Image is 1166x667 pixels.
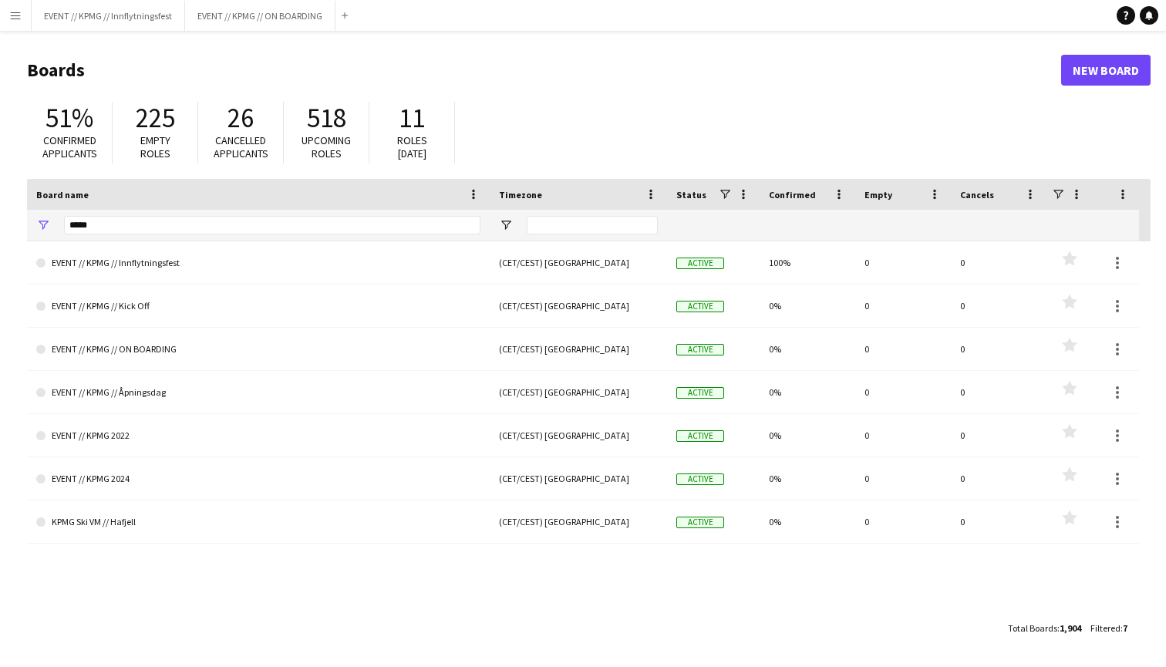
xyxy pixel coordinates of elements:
[760,328,855,370] div: 0%
[36,218,50,232] button: Open Filter Menu
[855,328,951,370] div: 0
[527,216,658,234] input: Timezone Filter Input
[1060,622,1081,634] span: 1,904
[490,500,667,543] div: (CET/CEST) [GEOGRAPHIC_DATA]
[136,101,175,135] span: 225
[951,457,1046,500] div: 0
[490,241,667,284] div: (CET/CEST) [GEOGRAPHIC_DATA]
[1090,613,1127,643] div: :
[960,189,994,200] span: Cancels
[36,285,480,328] a: EVENT // KPMG // Kick Off
[855,414,951,456] div: 0
[490,457,667,500] div: (CET/CEST) [GEOGRAPHIC_DATA]
[302,133,351,160] span: Upcoming roles
[36,189,89,200] span: Board name
[64,216,480,234] input: Board name Filter Input
[1008,622,1057,634] span: Total Boards
[227,101,254,135] span: 26
[951,328,1046,370] div: 0
[760,241,855,284] div: 100%
[676,473,724,485] span: Active
[27,59,1061,82] h1: Boards
[32,1,185,31] button: EVENT // KPMG // Innflytningsfest
[676,189,706,200] span: Status
[676,430,724,442] span: Active
[760,414,855,456] div: 0%
[36,500,480,544] a: KPMG Ski VM // Hafjell
[36,371,480,414] a: EVENT // KPMG // Åpningsdag
[36,241,480,285] a: EVENT // KPMG // Innflytningsfest
[490,371,667,413] div: (CET/CEST) [GEOGRAPHIC_DATA]
[490,328,667,370] div: (CET/CEST) [GEOGRAPHIC_DATA]
[1061,55,1151,86] a: New Board
[1090,622,1121,634] span: Filtered
[36,414,480,457] a: EVENT // KPMG 2022
[676,258,724,269] span: Active
[490,414,667,456] div: (CET/CEST) [GEOGRAPHIC_DATA]
[42,133,97,160] span: Confirmed applicants
[951,285,1046,327] div: 0
[855,371,951,413] div: 0
[490,285,667,327] div: (CET/CEST) [GEOGRAPHIC_DATA]
[951,414,1046,456] div: 0
[307,101,346,135] span: 518
[1008,613,1081,643] div: :
[760,500,855,543] div: 0%
[676,344,724,355] span: Active
[36,457,480,500] a: EVENT // KPMG 2024
[499,218,513,232] button: Open Filter Menu
[676,387,724,399] span: Active
[397,133,427,160] span: Roles [DATE]
[499,189,542,200] span: Timezone
[855,241,951,284] div: 0
[951,500,1046,543] div: 0
[769,189,816,200] span: Confirmed
[185,1,335,31] button: EVENT // KPMG // ON BOARDING
[45,101,93,135] span: 51%
[214,133,268,160] span: Cancelled applicants
[760,285,855,327] div: 0%
[951,241,1046,284] div: 0
[676,301,724,312] span: Active
[855,457,951,500] div: 0
[399,101,425,135] span: 11
[855,285,951,327] div: 0
[676,517,724,528] span: Active
[864,189,892,200] span: Empty
[36,328,480,371] a: EVENT // KPMG // ON BOARDING
[140,133,170,160] span: Empty roles
[951,371,1046,413] div: 0
[760,457,855,500] div: 0%
[760,371,855,413] div: 0%
[1123,622,1127,634] span: 7
[855,500,951,543] div: 0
